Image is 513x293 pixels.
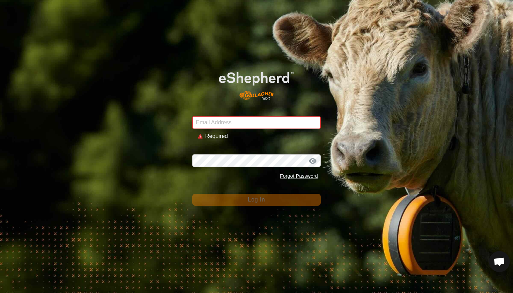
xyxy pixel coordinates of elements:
[280,173,318,179] a: Forgot Password
[192,194,321,206] button: Log In
[489,251,510,272] div: Open chat
[192,116,321,129] input: Email Address
[248,197,265,203] span: Log In
[205,61,308,105] img: E-shepherd Logo
[205,132,315,140] div: Required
